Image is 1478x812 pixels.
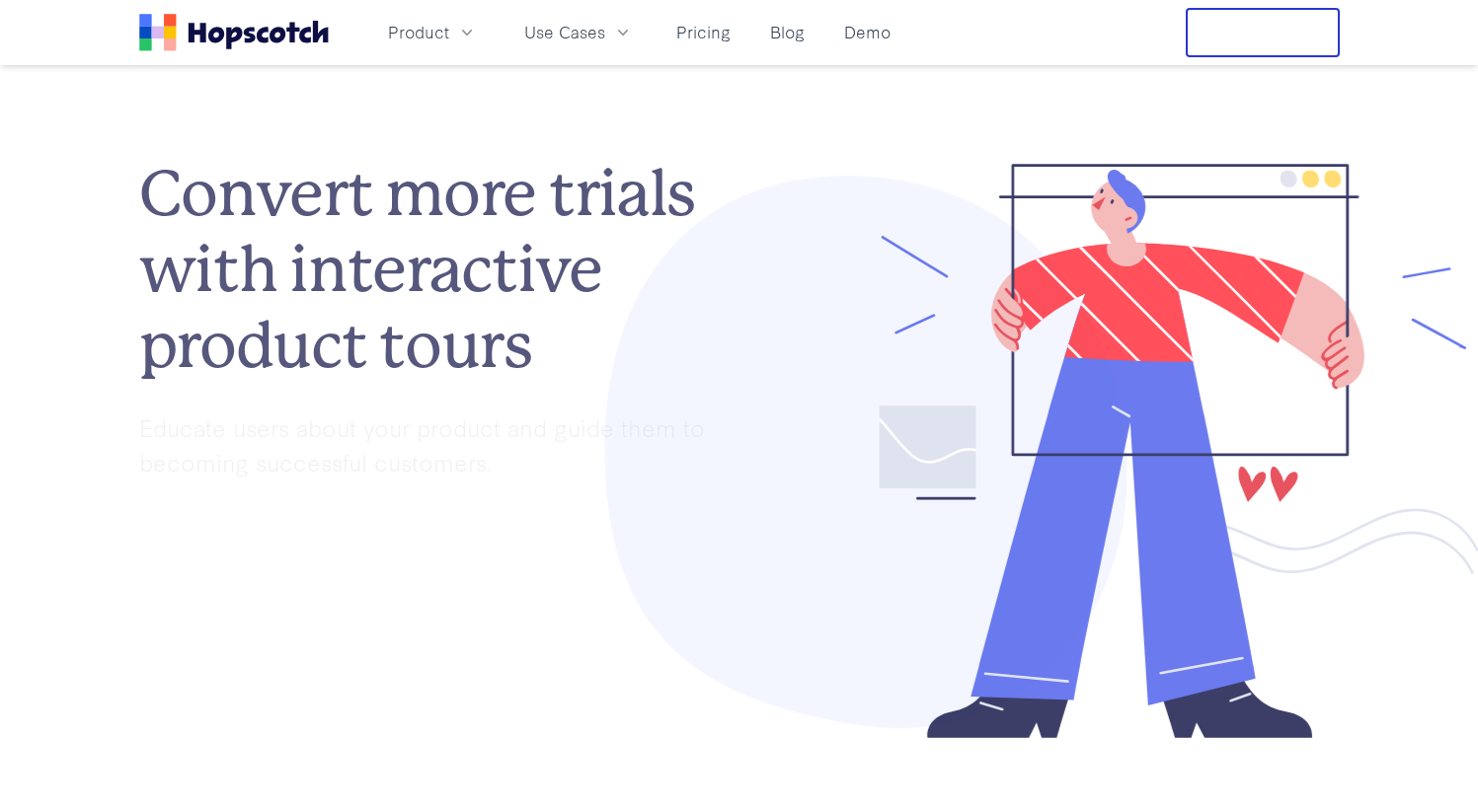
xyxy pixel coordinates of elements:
[376,16,489,48] button: Product
[388,20,449,44] span: Product
[836,16,898,48] a: Demo
[139,14,329,51] a: Home
[668,16,739,48] a: Pricing
[524,20,605,44] span: Use Cases
[139,156,739,383] h1: Convert more trials with interactive product tours
[512,16,645,48] button: Use Cases
[139,410,739,479] p: Educate users about your product and guide them to becoming successful customers.
[762,16,813,48] a: Blog
[1186,8,1340,57] button: Free Trial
